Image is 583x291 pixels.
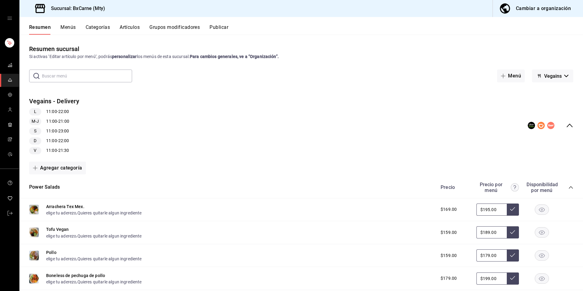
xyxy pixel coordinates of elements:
[476,182,519,193] div: Precio por menú
[29,162,86,174] button: Agregar categoría
[476,272,507,285] input: Sin ajuste
[29,118,79,125] div: 11:00 - 21:00
[77,210,142,216] button: Quieres quitarle algun ingrediente
[210,24,228,35] button: Publicar
[31,138,39,144] span: D
[435,184,473,190] div: Precio
[46,232,142,239] div: ,
[46,233,76,239] button: elige tu aderezo
[42,70,132,82] input: Buscar menú
[190,54,279,59] strong: Para cambios generales, ve a “Organización”.
[532,70,573,82] button: Vegains
[497,70,525,82] button: Menú
[516,4,571,13] div: Cambiar a organización
[544,73,562,79] span: Vegains
[29,274,39,283] img: Preview
[29,137,79,145] div: 11:00 - 22:00
[29,251,39,260] img: Preview
[120,24,140,35] button: Artículos
[29,97,79,106] button: Vegains - Delivery
[29,228,39,237] img: Preview
[29,53,573,60] div: Si activas ‘Editar artículo por menú’, podrás los menús de esta sucursal.
[29,205,39,214] img: Preview
[29,24,51,35] button: Resumen
[29,184,60,191] button: Power Salads
[29,24,583,35] div: navigation tabs
[19,92,583,159] div: collapse-menu-row
[476,204,507,216] input: Sin ajuste
[29,147,79,154] div: 11:00 - 21:30
[441,275,457,282] span: $179.00
[77,256,142,262] button: Quieres quitarle algun ingrediente
[46,256,76,262] button: elige tu aderezo
[46,226,69,232] button: Tofu Vegan
[32,108,39,115] span: L
[46,204,84,210] button: Arrachera Tex Mex.
[46,255,142,262] div: ,
[441,206,457,213] span: $169.00
[46,210,76,216] button: elige tu aderezo
[77,233,142,239] button: Quieres quitarle algun ingrediente
[7,16,12,21] button: open drawer
[46,279,76,285] button: elige tu aderezo
[568,185,573,190] button: collapse-category-row
[77,279,142,285] button: Quieres quitarle algun ingrediente
[441,229,457,236] span: $159.00
[476,226,507,238] input: Sin ajuste
[29,108,79,115] div: 11:00 - 22:00
[46,279,142,285] div: ,
[29,118,41,125] span: M-J
[86,24,110,35] button: Categorías
[441,252,457,259] span: $159.00
[46,272,105,279] button: Boneless de pechuga de pollo
[29,44,79,53] div: Resumen sucursal
[46,249,56,255] button: Pollo
[32,128,39,134] span: S
[112,54,137,59] strong: personalizar
[527,182,557,193] div: Disponibilidad por menú
[476,249,507,262] input: Sin ajuste
[31,147,39,154] span: V
[46,210,142,216] div: ,
[60,24,76,35] button: Menús
[149,24,200,35] button: Grupos modificadores
[46,5,105,12] h3: Sucursal: BxCarne (Mty)
[29,128,79,135] div: 11:00 - 23:00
